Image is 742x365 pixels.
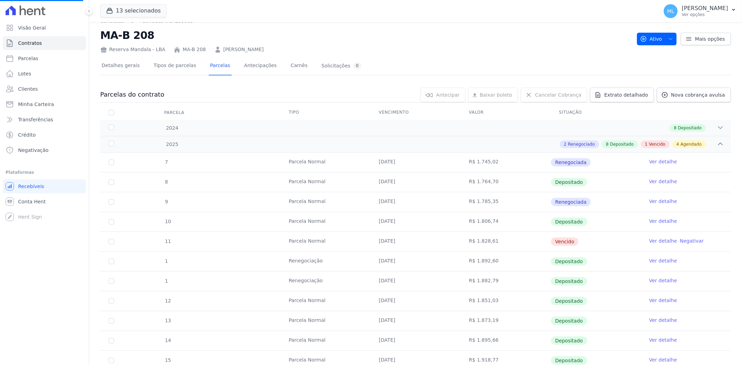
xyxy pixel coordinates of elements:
a: Carnês [289,57,309,75]
td: R$ 1.764,70 [461,172,551,192]
span: 2025 [166,141,178,148]
input: Só é possível selecionar pagamentos em aberto [109,259,114,264]
th: Vencimento [370,105,461,120]
input: Só é possível selecionar pagamentos em aberto [109,278,114,284]
a: Clientes [3,82,86,96]
td: [DATE] [370,291,461,311]
a: Parcelas [3,51,86,65]
th: Tipo [280,105,370,120]
td: R$ 1.882,79 [461,271,551,291]
div: Reserva Mandala - LBA [100,46,165,53]
a: Ver detalhe [649,317,677,324]
h2: MA-B 208 [100,27,631,43]
td: Parcela Normal [280,311,370,331]
th: Situação [551,105,641,120]
span: Clientes [18,86,38,92]
span: Transferências [18,116,53,123]
a: Ver detalhe [649,218,677,225]
div: 0 [353,63,361,69]
td: [DATE] [370,271,461,291]
span: 11 [164,238,171,244]
td: R$ 1.892,60 [461,252,551,271]
span: Agendado [680,141,702,147]
span: Depositado [551,218,587,226]
td: [DATE] [370,172,461,192]
span: Vencido [551,237,579,246]
td: Renegociação [280,271,370,291]
a: Transferências [3,113,86,127]
h3: Parcelas do contrato [100,90,164,99]
span: Renegociada [551,158,591,167]
span: Conta Hent [18,198,46,205]
span: Depositado [678,125,702,131]
span: Nova cobrança avulsa [671,91,725,98]
a: Nova cobrança avulsa [657,88,731,102]
a: [PERSON_NAME] [223,46,264,53]
input: Só é possível selecionar pagamentos em aberto [109,318,114,324]
span: 14 [164,338,171,343]
a: Ver detalhe [649,277,677,284]
p: [PERSON_NAME] [682,5,728,12]
a: Ver detalhe [649,198,677,205]
td: R$ 1.851,03 [461,291,551,311]
span: Minha Carteira [18,101,54,108]
span: 2024 [166,124,178,132]
a: Minha Carteira [3,97,86,111]
span: Visão Geral [18,24,46,31]
span: 9 [164,199,168,204]
td: R$ 1.828,61 [461,232,551,251]
a: Ver detalhe [649,158,677,165]
td: R$ 1.785,35 [461,192,551,212]
td: [DATE] [370,212,461,232]
span: 15 [164,357,171,363]
span: 2 [564,141,567,147]
td: [DATE] [370,192,461,212]
button: Ativo [637,33,677,45]
td: [DATE] [370,311,461,331]
a: Tipos de parcelas [152,57,198,75]
span: Depositado [551,317,587,325]
td: [DATE] [370,331,461,350]
td: [DATE] [370,252,461,271]
button: 13 selecionados [100,4,167,17]
span: Negativação [18,147,49,154]
a: Mais opções [681,33,731,45]
th: Valor [461,105,551,120]
input: Só é possível selecionar pagamentos em aberto [109,219,114,225]
a: MA-B 208 [183,46,206,53]
span: Recebíveis [18,183,44,190]
span: Depositado [551,336,587,345]
td: Parcela Normal [280,172,370,192]
span: Parcelas [18,55,38,62]
span: Renegociado [568,141,595,147]
span: 1 [164,258,168,264]
a: Ver detalhe [649,336,677,343]
a: Extrato detalhado [590,88,654,102]
a: Solicitações0 [320,57,363,75]
a: Contratos [3,36,86,50]
a: Antecipações [243,57,278,75]
div: Plataformas [6,168,83,177]
td: R$ 1.806,74 [461,212,551,232]
span: Ativo [640,33,662,45]
td: Parcela Normal [280,291,370,311]
div: Solicitações [321,63,361,69]
a: Ver detalhe [649,356,677,363]
span: Mais opções [695,35,725,42]
span: 8 [164,179,168,185]
a: Parcelas [209,57,232,75]
span: 4 [677,141,679,147]
span: 13 [164,318,171,323]
a: Conta Hent [3,195,86,209]
td: Parcela Normal [280,331,370,350]
td: Parcela Normal [280,212,370,232]
span: Depositado [610,141,634,147]
a: Negativar [680,238,704,244]
span: Extrato detalhado [604,91,648,98]
span: ML [667,9,674,14]
a: Ver detalhe [649,257,677,264]
span: 12 [164,298,171,303]
td: Renegociação [280,252,370,271]
input: Só é possível selecionar pagamentos em aberto [109,160,114,165]
button: ML [PERSON_NAME] Ver opções [658,1,742,21]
